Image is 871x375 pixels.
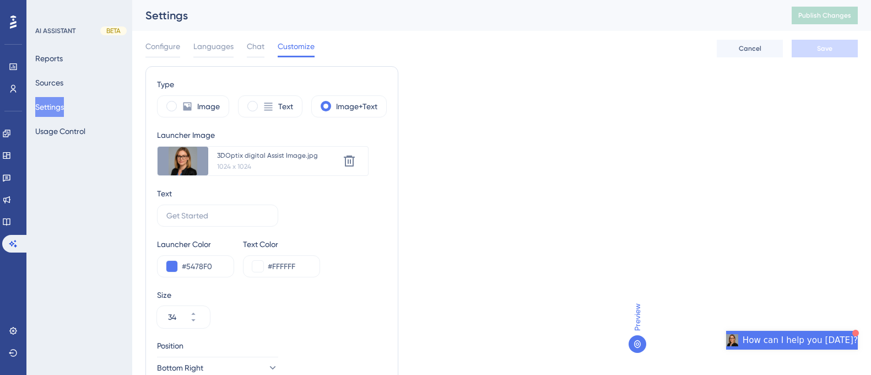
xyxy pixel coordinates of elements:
[217,162,339,171] div: 1024 x 1024
[631,303,644,331] span: Preview
[726,334,738,346] img: launcher-image-alternative-text
[157,187,172,200] div: Text
[145,8,764,23] div: Settings
[166,210,269,222] input: Get Started
[157,128,369,142] div: Launcher Image
[157,238,234,251] div: Launcher Color
[35,121,85,141] button: Usage Control
[278,40,315,53] span: Customize
[817,44,832,53] span: Save
[145,40,180,53] span: Configure
[193,40,234,53] span: Languages
[243,238,320,251] div: Text Color
[169,147,197,175] img: file-1754562886372.jpg
[35,26,75,35] div: AI ASSISTANT
[739,44,761,53] span: Cancel
[157,361,203,374] span: Bottom Right
[100,26,127,35] div: BETA
[157,78,387,91] div: Type
[247,40,264,53] span: Chat
[798,11,851,20] span: Publish Changes
[726,331,858,350] button: Open AI Assistant Launcher
[35,97,64,117] button: Settings
[792,7,858,24] button: Publish Changes
[217,151,338,160] div: 3DOptix digital Assist Image.jpg
[35,49,63,68] button: Reports
[792,40,858,57] button: Save
[336,100,377,113] label: Image+Text
[157,339,278,352] div: Position
[157,288,387,302] div: Size
[197,100,220,113] label: Image
[35,73,63,93] button: Sources
[717,40,783,57] button: Cancel
[743,334,858,347] span: How can I help you [DATE]?
[278,100,293,113] label: Text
